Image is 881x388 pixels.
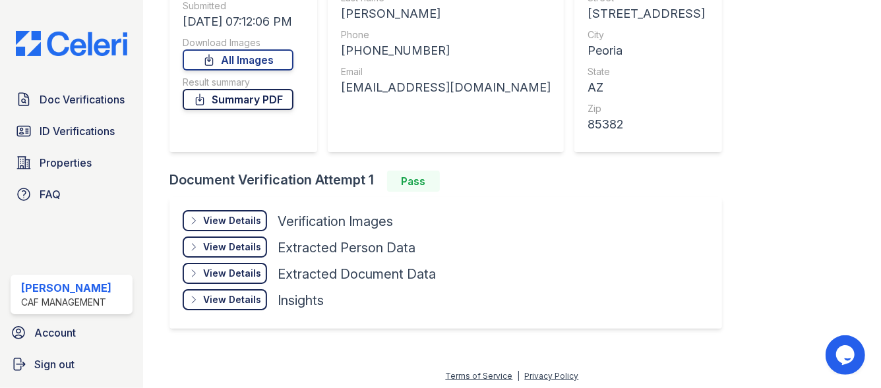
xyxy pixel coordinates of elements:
[826,335,868,375] iframe: chat widget
[387,171,440,192] div: Pass
[341,65,551,78] div: Email
[203,214,261,227] div: View Details
[11,150,133,176] a: Properties
[588,115,705,134] div: 85382
[5,31,138,56] img: CE_Logo_Blue-a8612792a0a2168367f1c8372b55b34899dd931a85d93a1a3d3e32e68fde9ad4.png
[183,49,293,70] a: All Images
[341,42,551,60] div: [PHONE_NUMBER]
[40,186,61,202] span: FAQ
[203,293,261,306] div: View Details
[21,296,111,309] div: CAF Management
[203,240,261,254] div: View Details
[183,76,293,89] div: Result summary
[588,65,705,78] div: State
[341,28,551,42] div: Phone
[446,371,513,381] a: Terms of Service
[203,267,261,280] div: View Details
[11,118,133,144] a: ID Verifications
[183,36,293,49] div: Download Images
[341,5,551,23] div: [PERSON_NAME]
[21,280,111,296] div: [PERSON_NAME]
[11,181,133,208] a: FAQ
[588,78,705,97] div: AZ
[341,78,551,97] div: [EMAIL_ADDRESS][DOMAIN_NAME]
[525,371,579,381] a: Privacy Policy
[40,123,115,139] span: ID Verifications
[588,5,705,23] div: [STREET_ADDRESS]
[278,291,324,310] div: Insights
[518,371,520,381] div: |
[588,42,705,60] div: Peoria
[588,102,705,115] div: Zip
[278,265,436,283] div: Extracted Document Data
[40,155,92,171] span: Properties
[183,13,293,31] div: [DATE] 07:12:06 PM
[40,92,125,107] span: Doc Verifications
[278,212,393,231] div: Verification Images
[5,319,138,346] a: Account
[169,171,733,192] div: Document Verification Attempt 1
[11,86,133,113] a: Doc Verifications
[34,356,75,372] span: Sign out
[183,89,293,110] a: Summary PDF
[588,28,705,42] div: City
[34,325,76,341] span: Account
[278,238,415,257] div: Extracted Person Data
[5,351,138,377] a: Sign out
